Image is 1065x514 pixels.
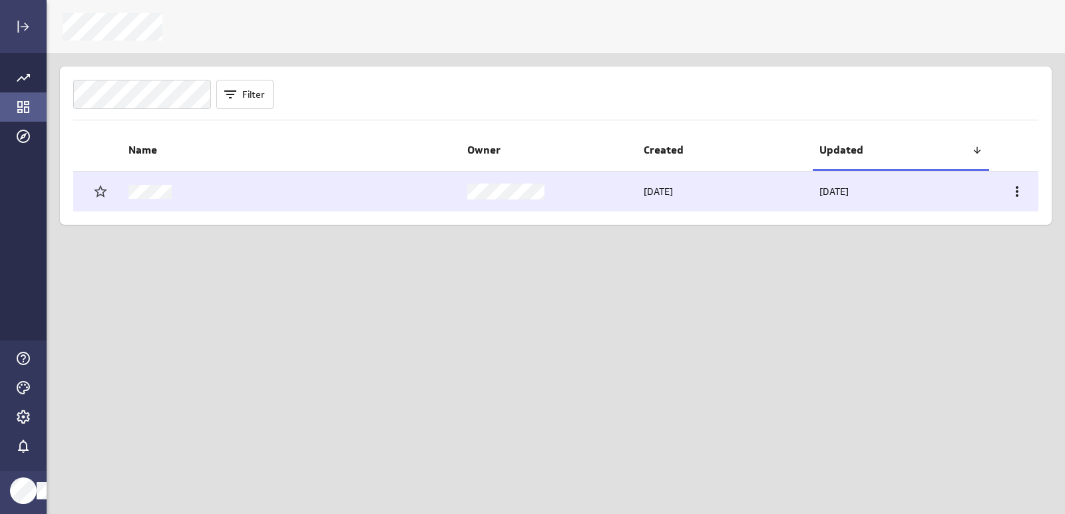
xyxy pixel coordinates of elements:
[972,145,982,156] div: Reverse sort direction
[12,435,35,457] div: Notifications
[89,180,112,203] div: Remove from Starred
[15,380,31,396] svg: Themes
[12,347,35,370] div: Help
[216,80,274,109] button: Filter
[467,143,630,157] span: Owner
[12,15,35,38] div: Expand
[819,185,849,199] p: [DATE]
[128,143,454,157] span: Name
[12,406,35,428] div: Account and settings
[15,409,31,425] svg: Account and settings
[819,143,972,157] span: Updated
[242,88,265,100] span: Filter
[12,376,35,399] div: Themes
[644,185,673,199] p: [DATE]
[644,143,807,157] span: Created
